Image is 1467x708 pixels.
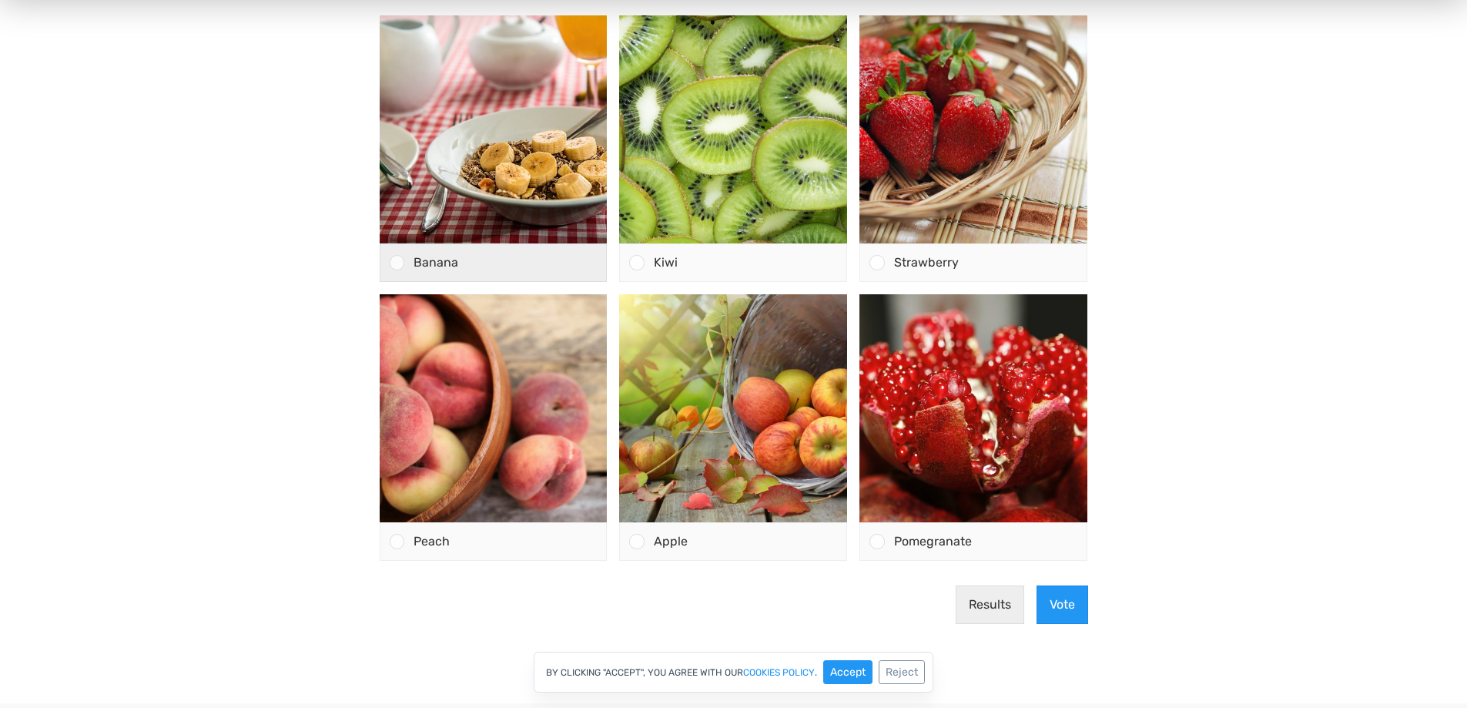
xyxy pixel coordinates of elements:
span: Peach [414,580,450,595]
img: fruit-3246127_1920-500x500.jpg [619,62,847,290]
a: cookies policy [743,668,815,677]
button: Accept [823,660,872,684]
p: Your favorite fruit? [380,31,1088,49]
div: By clicking "Accept", you agree with our . [534,652,933,693]
span: Apple [654,580,688,595]
span: Banana [414,301,458,316]
button: Reject [879,660,925,684]
img: pomegranate-196800_1920-500x500.jpg [859,341,1087,569]
img: cereal-898073_1920-500x500.jpg [380,62,608,290]
img: apple-1776744_1920-500x500.jpg [619,341,847,569]
img: peach-3314679_1920-500x500.jpg [380,341,608,569]
span: Kiwi [654,301,678,316]
span: Strawberry [894,301,959,316]
button: Results [956,632,1024,670]
button: Vote [1037,632,1088,670]
span: Pomegranate [894,580,972,595]
img: strawberry-1180048_1920-500x500.jpg [859,62,1087,290]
